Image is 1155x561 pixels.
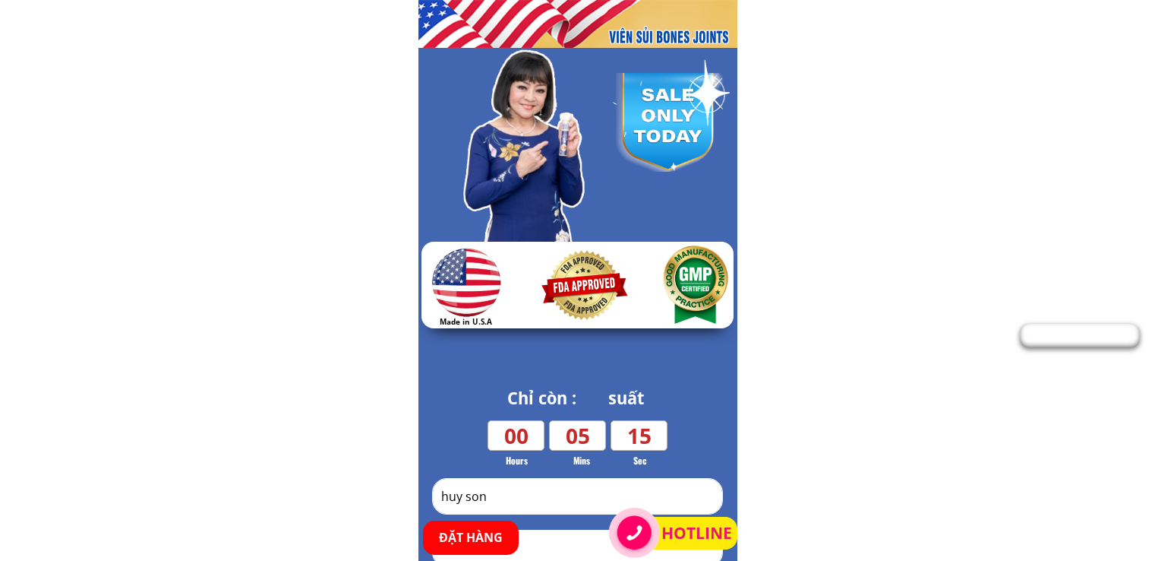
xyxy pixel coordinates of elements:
[490,453,544,467] h3: Hours
[423,521,519,555] p: ĐẶT HÀNG
[661,521,737,547] a: HOTLINE
[507,385,658,412] h3: Chỉ còn : suất
[621,453,659,467] h3: Sec
[440,316,494,328] h3: Made in U.S.A
[560,453,604,467] h3: Mins
[437,479,718,514] input: Họ & Tên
